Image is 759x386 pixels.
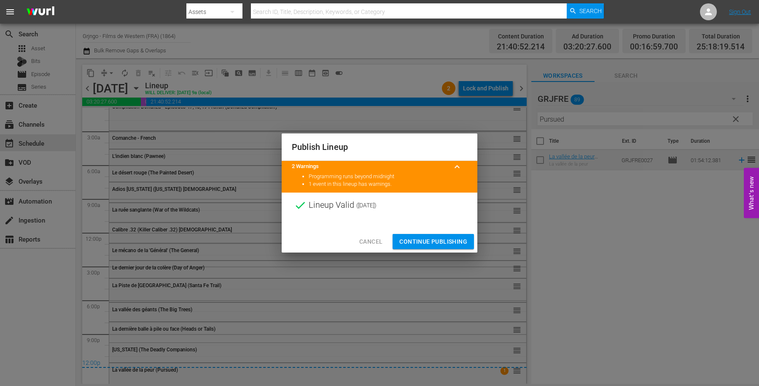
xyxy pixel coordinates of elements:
[393,234,474,250] button: Continue Publishing
[729,8,751,15] a: Sign Out
[356,199,377,212] span: ( [DATE] )
[744,168,759,218] button: Open Feedback Widget
[447,157,467,177] button: keyboard_arrow_up
[282,193,477,218] div: Lineup Valid
[5,7,15,17] span: menu
[20,2,61,22] img: ans4CAIJ8jUAAAAAAAAAAAAAAAAAAAAAAAAgQb4GAAAAAAAAAAAAAAAAAAAAAAAAJMjXAAAAAAAAAAAAAAAAAAAAAAAAgAT5G...
[359,236,382,247] span: Cancel
[452,162,462,172] span: keyboard_arrow_up
[292,163,447,171] title: 2 Warnings
[399,236,467,247] span: Continue Publishing
[579,3,602,19] span: Search
[292,140,467,154] h2: Publish Lineup
[353,234,389,250] button: Cancel
[309,173,467,181] li: Programming runs beyond midnight
[309,180,467,188] li: 1 event in this lineup has warnings.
